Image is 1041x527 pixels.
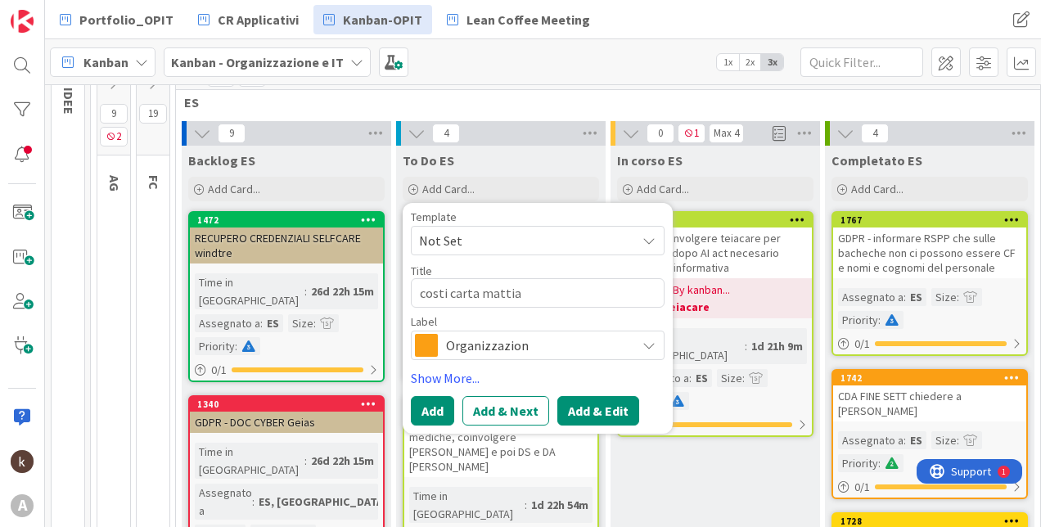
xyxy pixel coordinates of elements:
span: Lean Coffee Meeting [466,10,590,29]
span: FC [146,175,162,190]
span: 0 [647,124,674,143]
input: Quick Filter... [800,47,923,77]
textarea: costi carta mattia [411,278,665,308]
span: Template [411,211,457,223]
span: Kanban [83,52,128,72]
span: : [260,314,263,332]
div: RECUPERO CREDENZIALI SELFCARE windtre [190,227,383,263]
span: CR Applicativi [218,10,299,29]
span: 9 [218,124,246,143]
img: Visit kanbanzone.com [11,10,34,33]
div: 1472RECUPERO CREDENZIALI SELFCARE windtre [190,213,383,263]
span: : [904,288,906,306]
div: 1767GDPR - informare RSPP che sulle bacheche non ci possono essere CF e nomi e cognomi del personale [833,213,1026,278]
label: Title [411,263,432,278]
div: GDPR - DOC CYBER Geias [190,412,383,433]
div: GDPR - coinvolgere teiacare per capire se dopo AI act necesario rivedere l'informativa [619,227,812,278]
span: : [252,493,255,511]
div: 1 [85,7,89,20]
a: 1764GDPR - coinvolgere teiacare per capire se dopo AI act necesario rivedere l'informativa[DATE] ... [617,211,813,437]
span: : [957,288,959,306]
a: Kanban-OPIT [313,5,432,34]
div: 1472 [190,213,383,227]
span: 3x [761,54,783,70]
div: CDA FINE SETT chiedere a [PERSON_NAME] [833,385,1026,421]
div: 1472 [197,214,383,226]
span: 0 / 1 [854,479,870,496]
span: 9 [100,104,128,124]
span: : [878,311,881,329]
div: Time in [GEOGRAPHIC_DATA] [624,328,745,364]
div: Size [717,369,742,387]
div: 1340GDPR - DOC CYBER Geias [190,397,383,433]
span: : [235,337,237,355]
span: Completato ES [831,152,922,169]
div: Time in [GEOGRAPHIC_DATA] [195,443,304,479]
span: 4 [861,124,889,143]
div: 1742CDA FINE SETT chiedere a [PERSON_NAME] [833,371,1026,421]
span: 0 / 1 [854,336,870,353]
span: : [904,431,906,449]
div: 1767 [833,213,1026,227]
span: 0 / 1 [211,362,227,379]
div: Priority [838,311,878,329]
div: 1767 [840,214,1026,226]
a: CR Applicativi [188,5,309,34]
div: 1742 [833,371,1026,385]
span: 2 [100,127,128,146]
a: Portfolio_OPIT [50,5,183,34]
div: Priority [195,337,235,355]
div: 1340 [197,399,383,410]
div: GDPR - informare RSPP che sulle bacheche non ci possono essere CF e nomi e cognomi del personale [833,227,1026,278]
a: Lean Coffee Meeting [437,5,600,34]
button: Add & Edit [557,396,639,426]
span: Organizzazion [446,334,628,357]
span: 4 [432,124,460,143]
div: Time in [GEOGRAPHIC_DATA] [195,273,304,309]
span: 1x [717,54,739,70]
b: attesa Teiacare [624,299,807,315]
span: [DATE] By kanban... [640,282,730,299]
span: AG [106,175,123,191]
div: 1728 [840,516,1026,527]
div: Max 4 [714,129,739,137]
div: 26d 22h 15m [307,282,378,300]
div: 1764GDPR - coinvolgere teiacare per capire se dopo AI act necesario rivedere l'informativa [619,213,812,278]
div: 0/1 [833,477,1026,498]
span: : [313,314,316,332]
button: Add & Next [462,396,549,426]
span: 1 [678,124,705,143]
div: 1d 22h 54m [527,496,593,514]
span: Kanban-OPIT [343,10,422,29]
div: 0/1 [833,334,1026,354]
span: : [525,496,527,514]
div: Priority [838,454,878,472]
div: ES, [GEOGRAPHIC_DATA] [255,493,391,511]
span: In corso ES [617,152,683,169]
div: ES [692,369,712,387]
span: Support [34,2,74,22]
div: 26d 22h 15m [307,452,378,470]
span: : [742,369,745,387]
div: 1d 21h 9m [747,337,807,355]
span: : [878,454,881,472]
span: Add Card... [208,182,260,196]
div: GDPR - consenso informato cure mediche, coinvolgere [PERSON_NAME] e poi DS e DA [PERSON_NAME] [404,412,597,477]
div: Size [931,288,957,306]
div: Assegnato a [195,484,252,520]
span: 19 [139,104,167,124]
span: : [304,282,307,300]
button: Add [411,396,454,426]
div: 0/1 [619,415,812,435]
span: : [745,337,747,355]
a: 1767GDPR - informare RSPP che sulle bacheche non ci possono essere CF e nomi e cognomi del person... [831,211,1028,356]
span: To Do ES [403,152,454,169]
div: Assegnato a [195,314,260,332]
div: 1764 [626,214,812,226]
span: : [304,452,307,470]
span: Not Set [419,230,624,251]
div: Assegnato a [838,431,904,449]
a: 1742CDA FINE SETT chiedere a [PERSON_NAME]Assegnato a:ESSize:Priority:0/1 [831,369,1028,499]
span: 2x [739,54,761,70]
span: Add Card... [422,182,475,196]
